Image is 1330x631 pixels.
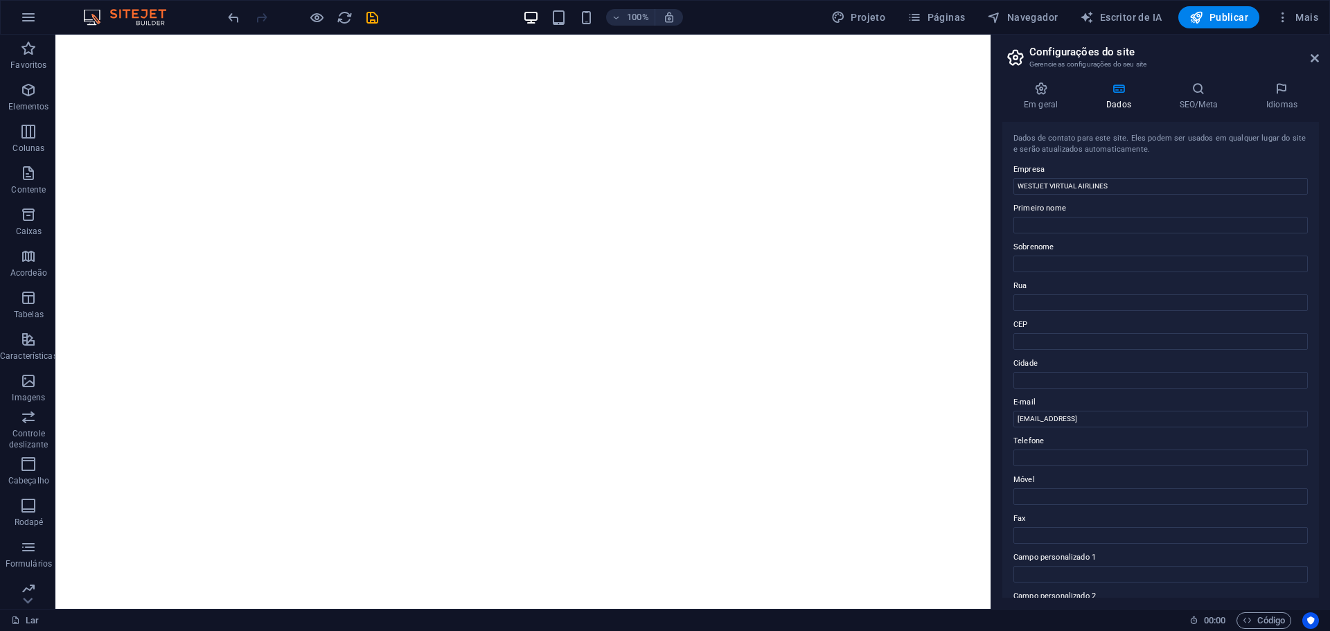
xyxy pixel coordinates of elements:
[1257,615,1285,625] font: Código
[1180,100,1218,109] font: SEO/Meta
[308,9,325,26] button: Clique aqui para sair do modo de visualização e continuar editando
[26,615,39,625] font: Lar
[1013,320,1027,329] font: CEP
[1074,6,1167,28] button: Escritor de IA
[1236,612,1291,629] button: Código
[1013,242,1054,251] font: Sobrenome
[6,559,52,569] font: Formulários
[1178,6,1259,28] button: Publicar
[627,12,648,22] font: 100%
[226,10,242,26] i: Undo: change_data (Ctrl+Z)
[1013,398,1036,407] font: E-mail
[1029,46,1135,58] font: Configurações do site
[8,102,48,112] font: Elementos
[12,393,45,402] font: Imagens
[1106,100,1131,109] font: Dados
[1013,475,1035,484] font: Móvel
[1024,100,1058,109] font: Em geral
[826,6,891,28] div: Design (Ctrl+Alt+Y)
[1013,134,1306,154] font: Dados de contato para este site. Eles podem ser usados ​​em qualquer lugar do site e serão atuali...
[11,185,46,195] font: Contente
[16,226,42,236] font: Caixas
[928,12,966,23] font: Páginas
[11,612,39,629] a: Clique para cancelar a seleção. Clique duas vezes para abrir as páginas.
[1029,60,1146,68] font: Gerencie as configurações do seu site
[337,10,353,26] i: Reload page
[225,9,242,26] button: desfazer
[10,268,47,278] font: Acordeão
[8,476,49,486] font: Cabeçalho
[1013,165,1045,174] font: Empresa
[1013,359,1038,368] font: Cidade
[364,9,380,26] button: salvar
[1270,6,1324,28] button: Mais
[1013,592,1096,601] font: Campo personalizado 2
[14,310,44,319] font: Tabelas
[1013,514,1025,523] font: Fax
[15,517,44,527] font: Rodapé
[1302,612,1319,629] button: Centrados no usuário
[1007,12,1058,23] font: Navegador
[1209,12,1248,23] font: Publicar
[851,12,885,23] font: Projeto
[364,10,380,26] i: Save (Ctrl+S)
[9,429,48,450] font: Controle deslizante
[10,60,46,70] font: Favoritos
[606,9,655,26] button: 100%
[663,11,675,24] i: Ao redimensionar, ajuste automaticamente o nível de zoom para se ajustar ao dispositivo escolhido.
[336,9,353,26] button: recarregar
[1204,615,1225,625] font: 00:00
[902,6,970,28] button: Páginas
[80,9,184,26] img: Logotipo do editor
[1266,100,1297,109] font: Idiomas
[1013,553,1096,562] font: Campo personalizado 1
[12,143,44,153] font: Colunas
[1100,12,1162,23] font: Escritor de IA
[1013,436,1044,445] font: Telefone
[982,6,1063,28] button: Navegador
[826,6,891,28] button: Projeto
[1013,204,1066,213] font: Primeiro nome
[1295,12,1318,23] font: Mais
[1013,281,1027,290] font: Rua
[1189,612,1226,629] h6: Tempo de sessão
